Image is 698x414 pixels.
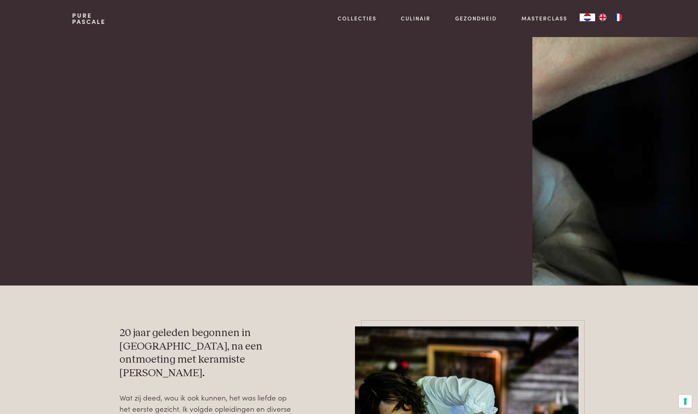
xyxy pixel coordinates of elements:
[72,12,106,25] a: PurePascale
[455,14,497,22] a: Gezondheid
[521,14,567,22] a: Masterclass
[595,14,626,21] ul: Language list
[611,14,626,21] a: FR
[338,14,377,22] a: Collecties
[119,326,296,380] h3: 20 jaar geleden begonnen in [GEOGRAPHIC_DATA], na een ontmoeting met keramiste [PERSON_NAME].
[580,14,595,21] div: Language
[580,14,626,21] aside: Language selected: Nederlands
[679,395,692,408] button: Uw voorkeuren voor toestemming voor trackingtechnologieën
[401,14,431,22] a: Culinair
[595,14,611,21] a: EN
[580,14,595,21] a: NL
